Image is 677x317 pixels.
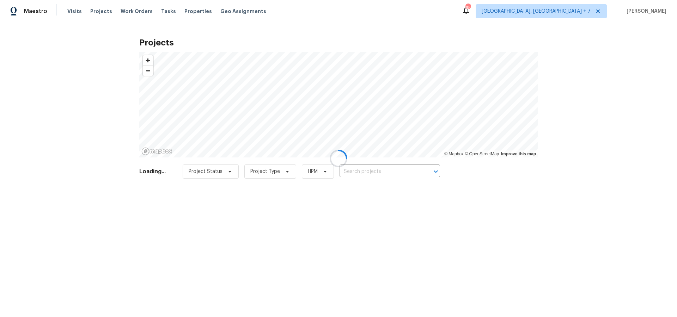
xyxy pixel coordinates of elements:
[444,151,464,156] a: Mapbox
[465,4,470,11] div: 65
[143,55,153,66] button: Zoom in
[141,147,172,155] a: Mapbox homepage
[465,151,499,156] a: OpenStreetMap
[143,66,153,76] button: Zoom out
[501,151,536,156] a: Improve this map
